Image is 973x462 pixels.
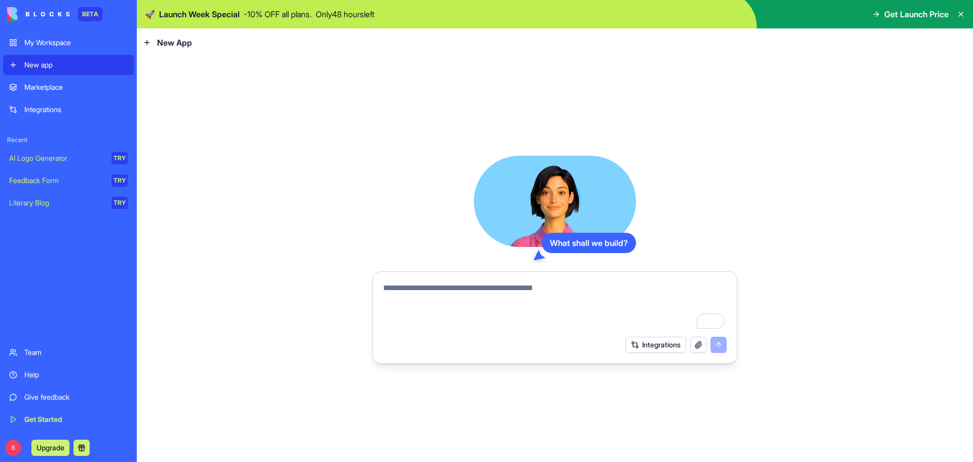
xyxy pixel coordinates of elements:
a: Give feedback [3,387,134,407]
div: Integrations [24,104,128,115]
div: BETA [78,7,102,21]
a: New app [3,55,134,75]
span: New App [157,37,192,49]
a: Literary BlogTRY [3,193,134,213]
textarea: To enrich screen reader interactions, please activate Accessibility in Grammarly extension settings [383,282,727,331]
p: Only 48 hours left [316,8,375,20]
a: Help [3,365,134,385]
div: My Workspace [24,38,128,48]
a: Get Started [3,409,134,430]
a: My Workspace [3,32,134,53]
a: Integrations [3,99,134,120]
a: AI Logo GeneratorTRY [3,148,134,168]
div: New app [24,60,128,70]
div: What shall we build? [542,233,636,253]
div: Help [24,370,128,380]
div: Team [24,347,128,358]
div: Literary Blog [9,198,104,208]
a: BETA [7,7,102,21]
div: AI Logo Generator [9,153,104,163]
div: TRY [111,174,128,187]
a: Marketplace [3,77,134,97]
div: Feedback Form [9,175,104,186]
button: Integrations [625,337,686,353]
span: B [5,440,21,456]
img: logo [7,7,70,21]
span: Recent [3,136,134,144]
div: Marketplace [24,82,128,92]
a: Feedback FormTRY [3,170,134,191]
div: Give feedback [24,392,128,402]
a: Upgrade [31,442,69,452]
div: TRY [111,197,128,209]
span: Launch Week Special [159,8,240,20]
button: Upgrade [31,440,69,456]
span: Get Launch Price [884,8,949,20]
div: Get Started [24,414,128,424]
span: 🚀 [145,8,155,20]
p: - 10 % OFF all plans. [244,8,312,20]
a: Team [3,342,134,363]
div: TRY [111,152,128,164]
